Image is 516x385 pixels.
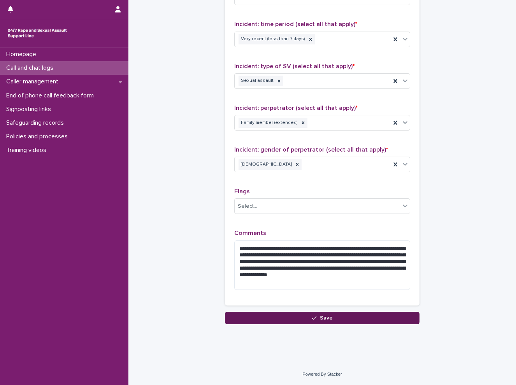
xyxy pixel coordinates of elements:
span: Incident: gender of perpetrator (select all that apply) [234,147,388,153]
p: Caller management [3,78,65,85]
a: Powered By Stacker [302,372,342,376]
p: Call and chat logs [3,64,60,72]
div: Sexual assault [239,76,275,86]
p: Safeguarding records [3,119,70,127]
button: Save [225,312,419,324]
p: Homepage [3,51,42,58]
span: Save [320,315,333,321]
p: Policies and processes [3,133,74,140]
p: Training videos [3,147,53,154]
span: Incident: perpetrator (select all that apply) [234,105,358,111]
span: Comments [234,230,266,236]
div: [DEMOGRAPHIC_DATA] [239,159,293,170]
p: Signposting links [3,106,57,113]
div: Family member (extended) [239,118,299,128]
span: Incident: type of SV (select all that apply) [234,63,355,69]
span: Incident: time period (select all that apply) [234,21,357,27]
div: Very recent (less than 7 days) [239,34,306,44]
div: Select... [238,202,257,210]
img: rhQMoQhaT3yELyF149Cw [6,25,68,41]
span: Flags [234,188,250,194]
p: End of phone call feedback form [3,92,100,99]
